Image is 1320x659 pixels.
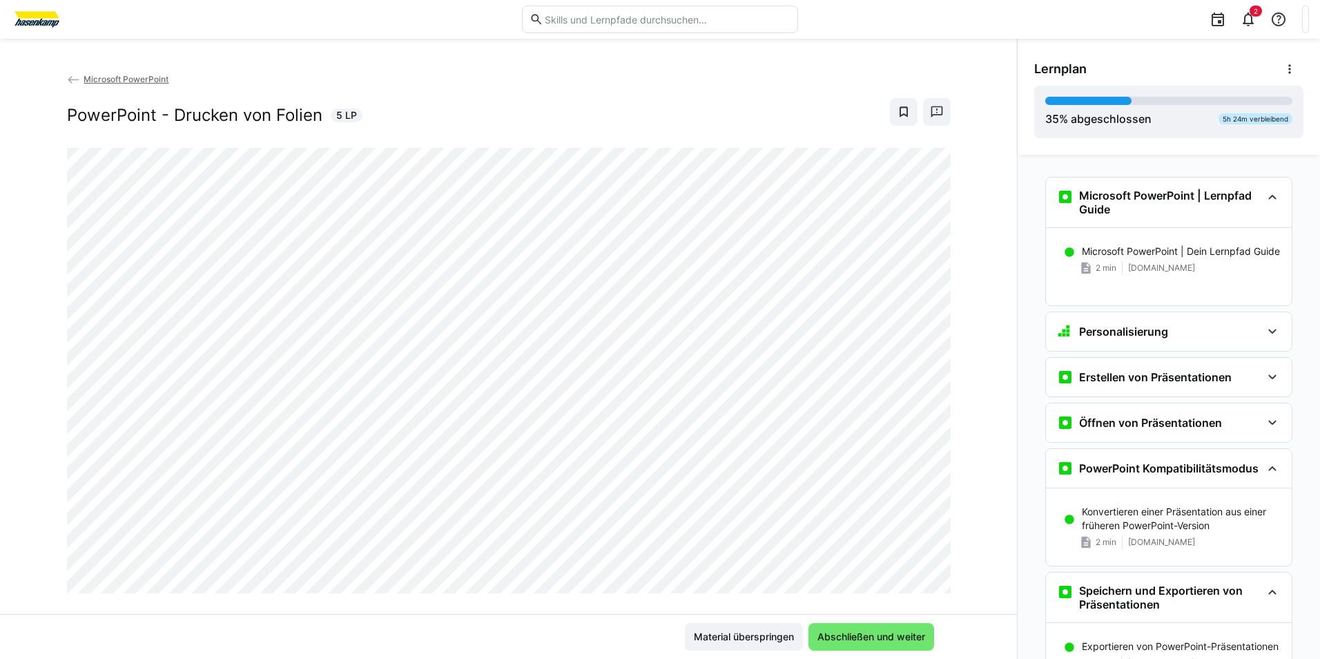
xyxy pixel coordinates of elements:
span: 5 LP [336,108,357,122]
span: Microsoft PowerPoint [84,74,168,84]
span: 2 [1254,7,1258,15]
h2: PowerPoint - Drucken von Folien [67,105,322,126]
span: 2 min [1096,262,1116,274]
input: Skills und Lernpfade durchsuchen… [543,13,790,26]
span: [DOMAIN_NAME] [1128,537,1195,548]
div: % abgeschlossen [1045,111,1152,127]
span: 2 min [1096,537,1116,548]
span: Lernplan [1034,61,1087,77]
div: 5h 24m verbleibend [1219,113,1292,124]
p: Konvertieren einer Präsentation aus einer früheren PowerPoint-Version [1082,505,1281,533]
h3: Microsoft PowerPoint | Lernpfad Guide [1079,189,1261,216]
h3: Speichern und Exportieren von Präsentationen [1079,584,1261,611]
h3: Personalisierung [1079,325,1168,338]
p: Exportieren von PowerPoint-Präsentationen [1082,640,1279,653]
span: Abschließen und weiter [815,630,927,644]
span: Material überspringen [692,630,796,644]
p: Microsoft PowerPoint | Dein Lernpfad Guide [1082,245,1280,258]
h3: Erstellen von Präsentationen [1079,370,1232,384]
h3: Öffnen von Präsentationen [1079,416,1222,430]
span: 35 [1045,112,1059,126]
button: Material überspringen [685,623,803,651]
h3: PowerPoint Kompatibilitätsmodus [1079,461,1259,475]
span: [DOMAIN_NAME] [1128,262,1195,274]
a: Microsoft PowerPoint [67,74,169,84]
button: Abschließen und weiter [808,623,934,651]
